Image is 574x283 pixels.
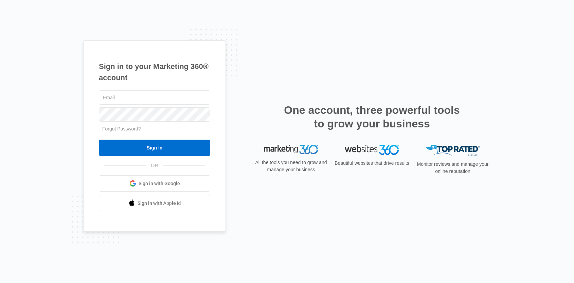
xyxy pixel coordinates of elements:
a: Forgot Password? [102,126,141,131]
img: Top Rated Local [426,145,480,156]
img: Marketing 360 [264,145,318,154]
p: Monitor reviews and manage your online reputation [415,161,491,175]
span: Sign in with Apple Id [138,200,181,207]
span: Sign in with Google [139,180,180,187]
a: Sign in with Google [99,175,210,192]
h2: One account, three powerful tools to grow your business [282,103,462,130]
a: Sign in with Apple Id [99,195,210,211]
h1: Sign in to your Marketing 360® account [99,61,210,83]
p: All the tools you need to grow and manage your business [253,159,329,173]
input: Sign In [99,140,210,156]
p: Beautiful websites that drive results [334,160,410,167]
img: Websites 360 [345,145,399,155]
input: Email [99,90,210,105]
span: OR [146,162,163,169]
